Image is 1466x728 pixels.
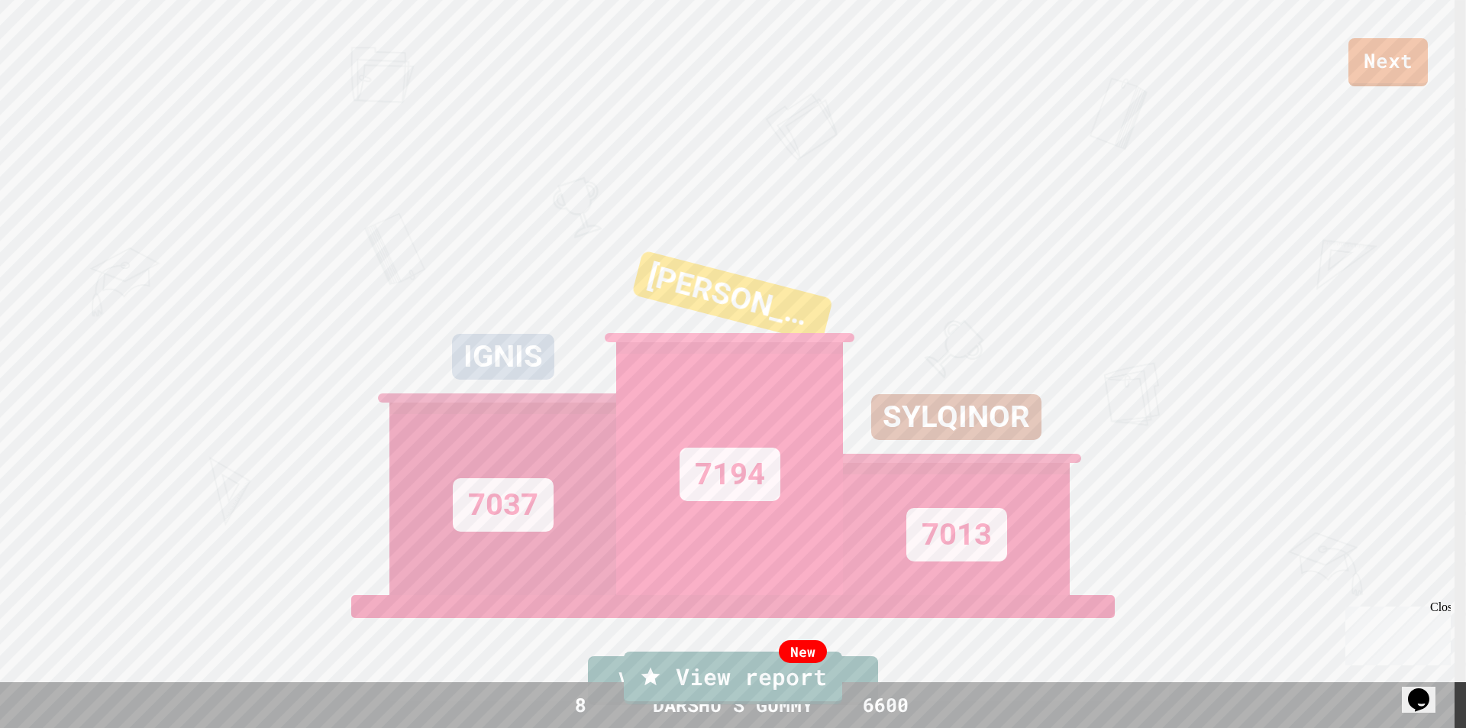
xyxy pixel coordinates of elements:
[1339,600,1451,665] iframe: chat widget
[6,6,105,97] div: Chat with us now!Close
[1348,38,1428,86] a: Next
[871,394,1041,440] div: SYLQINOR
[906,508,1007,561] div: 7013
[624,652,842,704] a: View report
[453,478,554,532] div: 7037
[452,334,554,380] div: IGNIS
[631,250,833,343] div: [PERSON_NAME] <3
[680,448,780,501] div: 7194
[1402,667,1451,713] iframe: chat widget
[779,640,827,663] div: New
